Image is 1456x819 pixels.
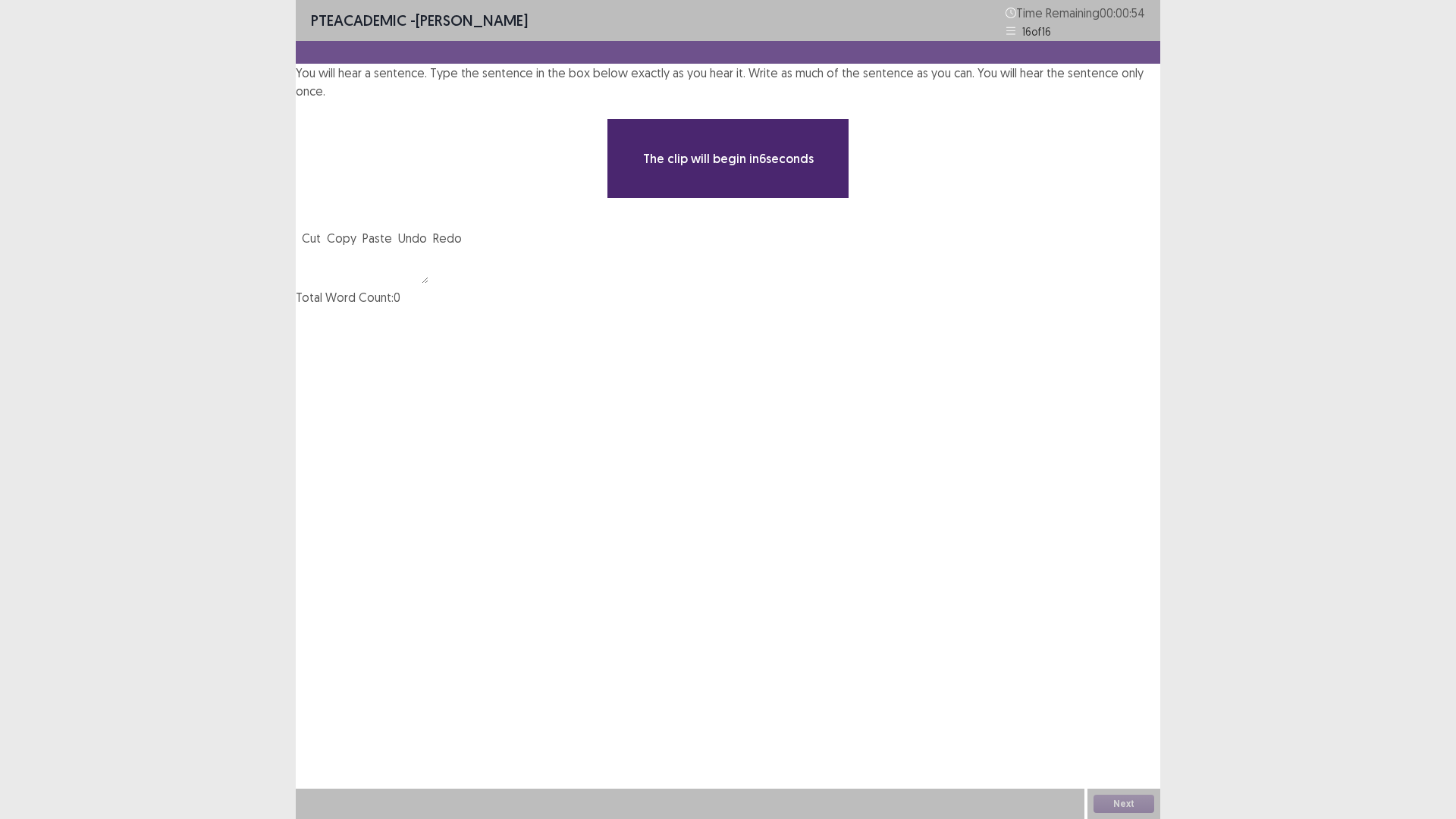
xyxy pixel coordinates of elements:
[643,149,814,168] p: The clip will begin in 6 seconds
[1016,4,1145,22] p: Time Remaining 00 : 00 : 54
[311,9,528,32] p: - [PERSON_NAME]
[1022,24,1051,39] p: 16 of 16
[321,229,356,247] button: Copy
[296,64,1160,100] p: You will hear a sentence. Type the sentence in the box below exactly as you hear it. Write as muc...
[296,229,321,247] button: Cut
[427,229,462,247] button: Redo
[392,229,427,247] button: Undo
[311,11,406,30] span: PTE academic
[356,229,392,247] button: Paste
[296,288,1160,306] p: Total Word Count: 0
